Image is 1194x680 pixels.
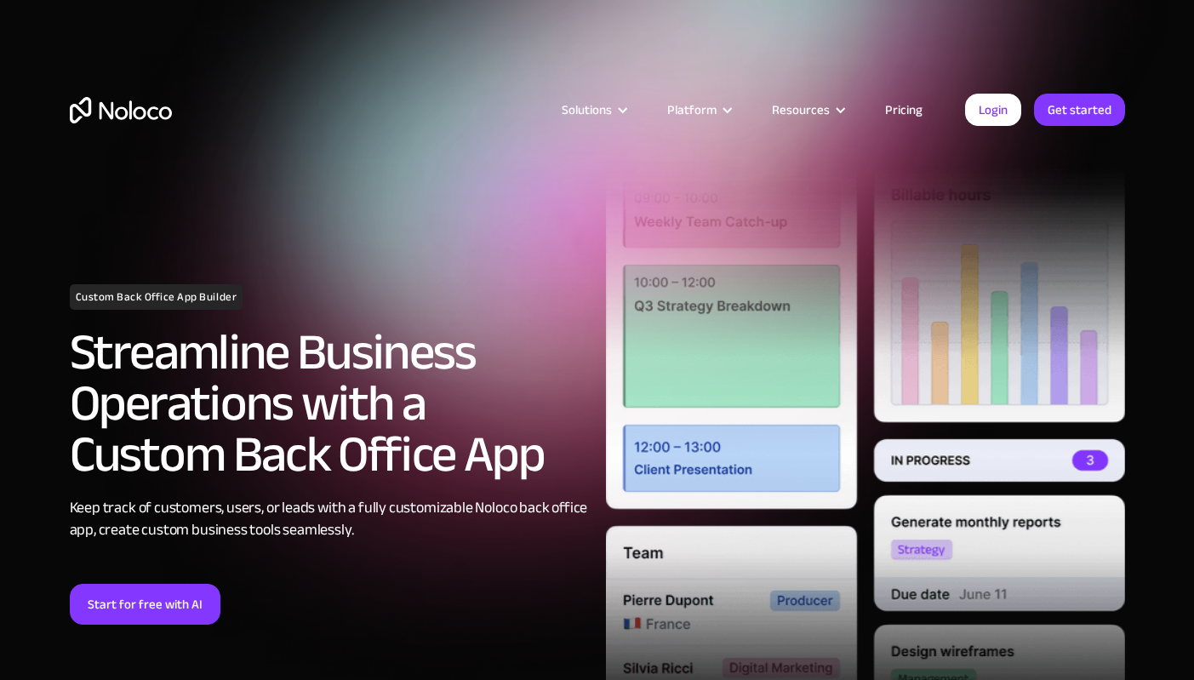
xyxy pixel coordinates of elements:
a: home [70,97,172,123]
a: Start for free with AI [70,584,220,625]
h1: Custom Back Office App Builder [70,284,243,310]
div: Solutions [562,99,612,121]
a: Get started [1034,94,1125,126]
div: Resources [751,99,864,121]
a: Login [965,94,1021,126]
a: Pricing [864,99,944,121]
div: Keep track of customers, users, or leads with a fully customizable Noloco back office app, create... [70,497,589,541]
div: Solutions [540,99,646,121]
h2: Streamline Business Operations with a Custom Back Office App [70,327,589,480]
div: Resources [772,99,830,121]
div: Platform [646,99,751,121]
div: Platform [667,99,717,121]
